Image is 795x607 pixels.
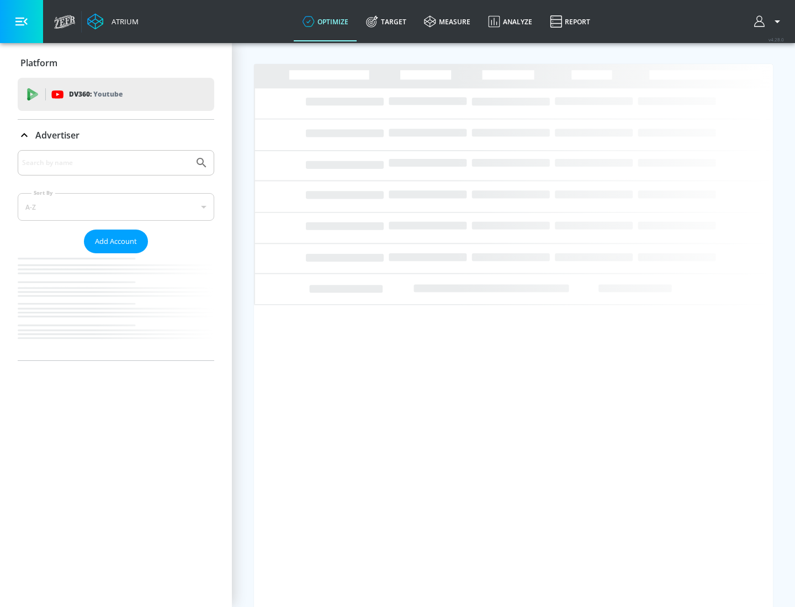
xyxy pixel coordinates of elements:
[18,150,214,360] div: Advertiser
[107,17,139,26] div: Atrium
[294,2,357,41] a: optimize
[35,129,79,141] p: Advertiser
[18,120,214,151] div: Advertiser
[84,230,148,253] button: Add Account
[22,156,189,170] input: Search by name
[18,253,214,360] nav: list of Advertiser
[415,2,479,41] a: measure
[93,88,123,100] p: Youtube
[479,2,541,41] a: Analyze
[357,2,415,41] a: Target
[31,189,55,196] label: Sort By
[18,193,214,221] div: A-Z
[87,13,139,30] a: Atrium
[69,88,123,100] p: DV360:
[95,235,137,248] span: Add Account
[18,78,214,111] div: DV360: Youtube
[768,36,784,42] span: v 4.28.0
[20,57,57,69] p: Platform
[18,47,214,78] div: Platform
[541,2,599,41] a: Report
